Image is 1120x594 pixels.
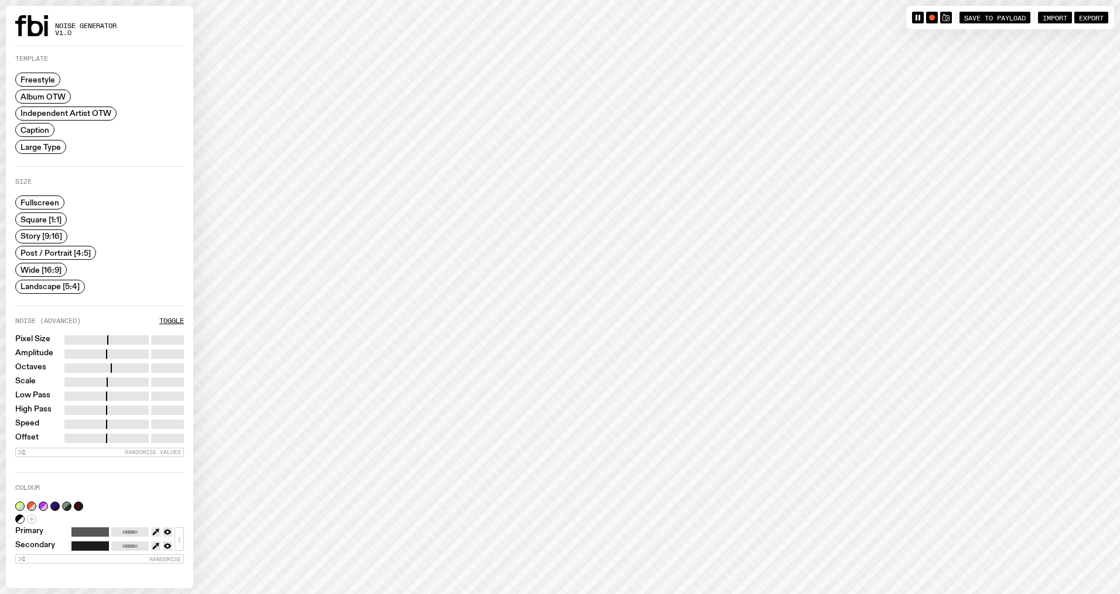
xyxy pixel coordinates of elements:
button: Toggle [159,318,184,324]
button: Randomise Values [15,448,184,457]
span: v1.0 [55,30,117,36]
span: Noise Generator [55,23,117,29]
label: Speed [15,420,39,429]
label: Low Pass [15,392,50,401]
span: Save to Payload [964,13,1026,21]
button: ↕ [175,527,184,551]
label: Secondary [15,541,55,551]
label: Pixel Size [15,335,50,345]
label: Amplitude [15,349,53,359]
span: Freestyle [21,75,55,84]
label: Template [15,56,48,62]
button: Import [1038,12,1072,23]
span: Large Type [21,142,61,151]
span: Import [1043,13,1067,21]
label: Octaves [15,363,46,373]
label: High Pass [15,406,52,415]
span: Landscape [5:4] [21,282,80,291]
span: Export [1079,13,1104,21]
span: Randomise Values [125,449,181,455]
label: Size [15,178,32,185]
label: Noise (Advanced) [15,318,81,324]
span: Caption [21,126,49,135]
label: Offset [15,434,39,443]
button: Export [1074,12,1108,23]
label: Primary [15,527,43,537]
span: Independent Artist OTW [21,109,111,118]
label: Scale [15,377,36,387]
button: Randomise [15,554,184,564]
label: Colour [15,485,40,491]
span: Story [9:16] [21,232,62,241]
span: Album OTW [21,92,66,101]
button: Save to Payload [959,12,1030,23]
span: Wide [16:9] [21,265,62,274]
span: Square [1:1] [21,215,62,224]
span: Post / Portrait [4:5] [21,249,91,257]
span: Randomise [149,556,181,562]
span: Fullscreen [21,198,59,207]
